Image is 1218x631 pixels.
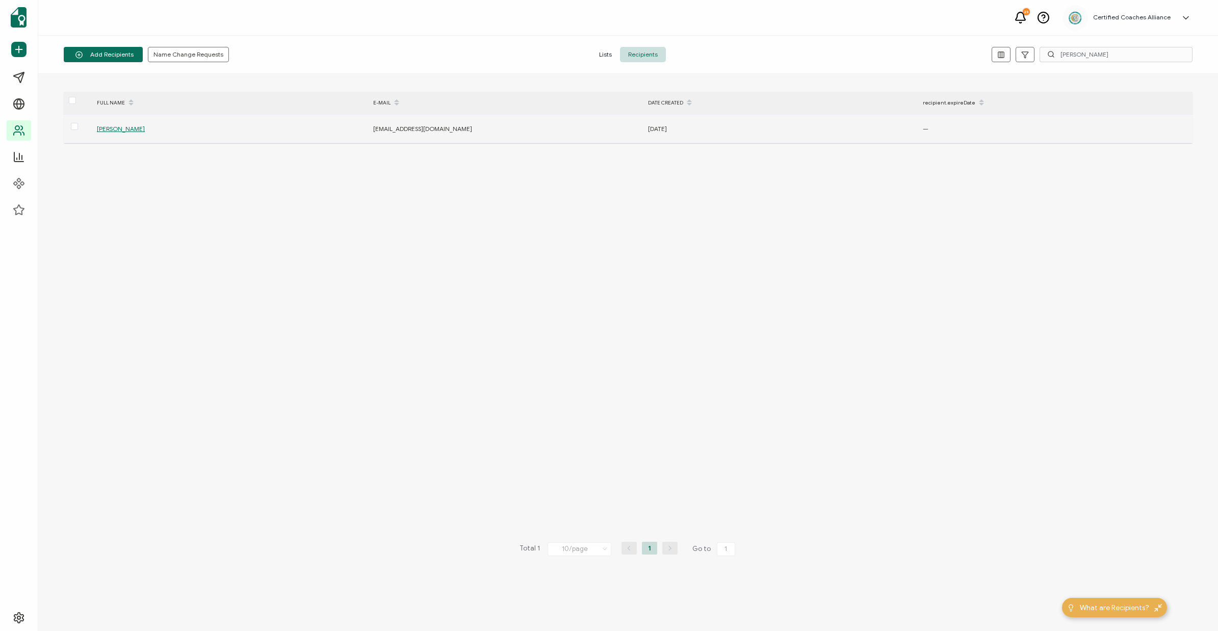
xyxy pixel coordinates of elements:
[692,542,737,556] span: Go to
[1080,602,1149,613] span: What are Recipients?
[1167,582,1218,631] iframe: Chat Widget
[64,47,143,62] button: Add Recipients
[11,7,27,28] img: sertifier-logomark-colored.svg
[153,51,223,58] span: Name Change Requests
[97,125,145,133] span: [PERSON_NAME]
[1093,14,1171,21] h5: Certified Coaches Alliance
[373,125,472,133] span: [EMAIL_ADDRESS][DOMAIN_NAME]
[1068,10,1083,25] img: 2aa27aa7-df99-43f9-bc54-4d90c804c2bd.png
[548,542,611,556] input: Select
[620,47,666,62] span: Recipients
[648,125,667,133] span: [DATE]
[642,542,657,555] li: 1
[923,125,928,133] span: —
[520,542,540,556] span: Total 1
[92,94,368,112] div: FULL NAME
[1154,604,1162,612] img: minimize-icon.svg
[368,94,643,112] div: E-MAIL
[591,47,620,62] span: Lists
[1023,8,1030,15] div: 23
[148,47,229,62] button: Name Change Requests
[643,94,918,112] div: DATE CREATED
[1040,47,1193,62] input: Search
[918,94,1193,112] div: recipient.expireDate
